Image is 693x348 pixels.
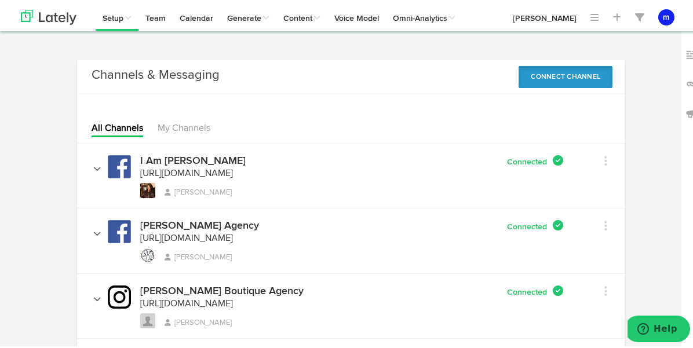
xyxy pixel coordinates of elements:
a: [URL][DOMAIN_NAME] [140,297,233,306]
span: Connected [507,156,550,164]
img: avatar_blank.jpg [140,311,155,326]
span: Connected [507,286,550,294]
a: All Channels [92,122,143,131]
button: m [658,7,674,23]
h4: I Am [PERSON_NAME] [140,153,246,164]
iframe: Opens a widget where you can find more information [628,313,690,342]
span: [PERSON_NAME] [165,317,232,324]
h4: [PERSON_NAME] Boutique Agency [140,284,304,294]
img: facebook.svg [108,218,131,241]
a: [URL][DOMAIN_NAME] [140,232,233,241]
span: Connected [507,221,550,229]
img: facebook.svg [108,153,131,176]
img: logo_lately_bg_light.svg [21,8,76,23]
button: Connect Channel [519,64,612,86]
img: picture [140,181,155,196]
a: My Channels [158,122,210,131]
h3: Channels & Messaging [92,64,220,82]
img: picture [140,246,155,261]
span: [PERSON_NAME] [165,186,232,194]
span: [PERSON_NAME] [165,251,232,259]
img: instagram.svg [108,283,131,306]
h4: [PERSON_NAME] Agency [140,218,259,229]
a: [URL][DOMAIN_NAME] [140,167,233,176]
